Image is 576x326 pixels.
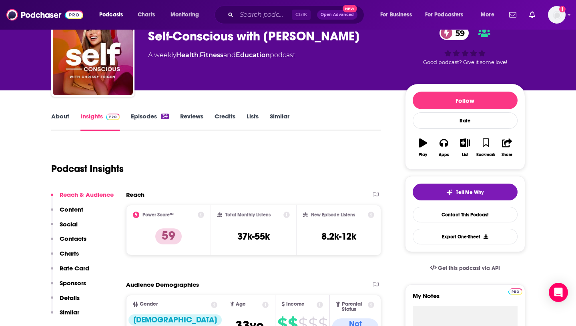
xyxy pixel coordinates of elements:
button: Open AdvancedNew [317,10,357,20]
span: Monitoring [171,9,199,20]
span: Age [236,302,246,307]
span: Good podcast? Give it some love! [423,59,507,65]
span: and [223,51,236,59]
h2: New Episode Listens [311,212,355,218]
a: Lists [247,112,259,131]
a: Contact This Podcast [413,207,518,222]
button: Rate Card [51,264,89,279]
p: Content [60,206,83,213]
span: Charts [138,9,155,20]
div: Open Intercom Messenger [549,283,568,302]
button: open menu [475,8,504,21]
a: 59 [440,26,469,40]
button: Details [51,294,80,309]
button: open menu [375,8,422,21]
button: Export One-Sheet [413,229,518,244]
div: 34 [161,114,169,119]
button: open menu [165,8,209,21]
a: Charts [132,8,160,21]
button: Charts [51,250,79,264]
div: [DEMOGRAPHIC_DATA] [128,314,222,326]
p: Reach & Audience [60,191,114,198]
a: Episodes34 [131,112,169,131]
a: Education [236,51,270,59]
button: Content [51,206,83,220]
span: Get this podcast via API [438,265,500,272]
button: Share [496,133,517,162]
a: Pro website [508,287,522,295]
button: open menu [94,8,133,21]
a: Show notifications dropdown [506,8,520,22]
div: Share [502,152,512,157]
button: tell me why sparkleTell Me Why [413,184,518,200]
span: , [199,51,200,59]
button: Similar [51,308,79,323]
div: Rate [413,112,518,129]
h2: Reach [126,191,145,198]
img: Podchaser - Follow, Share and Rate Podcasts [6,7,83,22]
img: Podchaser Pro [508,288,522,295]
a: Reviews [180,112,203,131]
a: Get this podcast via API [423,258,507,278]
h2: Total Monthly Listens [225,212,271,218]
p: 59 [155,228,182,244]
span: For Podcasters [425,9,464,20]
button: open menu [420,8,475,21]
span: 59 [448,26,469,40]
button: Show profile menu [548,6,566,24]
h3: 8.2k-12k [321,230,356,242]
p: Details [60,294,80,302]
button: Play [413,133,434,162]
div: Play [419,152,427,157]
label: My Notes [413,292,518,306]
button: Sponsors [51,279,86,294]
div: 59Good podcast? Give it some love! [405,21,525,70]
span: Parental Status [342,302,367,312]
a: InsightsPodchaser Pro [80,112,120,131]
div: List [462,152,468,157]
a: Credits [215,112,235,131]
img: tell me why sparkle [446,189,453,196]
input: Search podcasts, credits, & more... [237,8,292,21]
h3: 37k-55k [237,230,270,242]
button: Reach & Audience [51,191,114,206]
h2: Power Score™ [142,212,174,218]
p: Similar [60,308,79,316]
button: Apps [434,133,454,162]
img: User Profile [548,6,566,24]
span: Tell Me Why [456,189,484,196]
span: Open Advanced [321,13,354,17]
span: New [343,5,357,12]
p: Rate Card [60,264,89,272]
h1: Podcast Insights [51,163,124,175]
a: About [51,112,69,131]
div: Apps [439,152,449,157]
button: Contacts [51,235,86,250]
button: Bookmark [476,133,496,162]
div: A weekly podcast [148,50,295,60]
div: Bookmark [476,152,495,157]
img: Podchaser Pro [106,114,120,120]
p: Contacts [60,235,86,242]
button: Social [51,220,78,235]
span: More [481,9,494,20]
svg: Add a profile image [559,6,566,12]
p: Sponsors [60,279,86,287]
h2: Audience Demographics [126,281,199,288]
a: Fitness [200,51,223,59]
span: Ctrl K [292,10,311,20]
span: For Business [380,9,412,20]
div: Search podcasts, credits, & more... [222,6,372,24]
button: Follow [413,92,518,109]
span: Gender [140,302,158,307]
p: Charts [60,250,79,257]
span: Podcasts [99,9,123,20]
button: List [454,133,475,162]
a: Show notifications dropdown [526,8,538,22]
a: Self-Conscious with Chrissy Teigen [53,15,133,95]
p: Social [60,220,78,228]
a: Health [176,51,199,59]
span: Logged in as hannah.bishop [548,6,566,24]
span: Income [286,302,305,307]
